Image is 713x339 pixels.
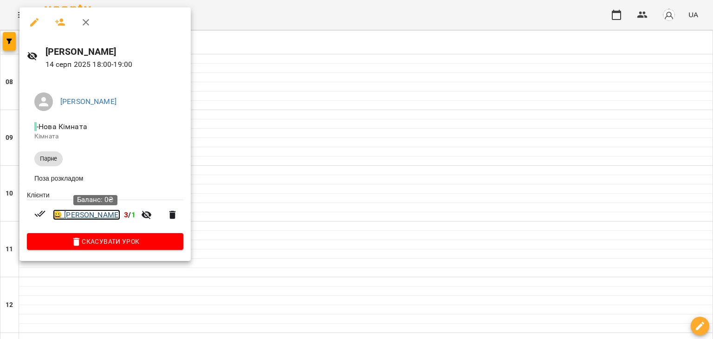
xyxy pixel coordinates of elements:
b: / [124,210,135,219]
span: Скасувати Урок [34,236,176,247]
a: [PERSON_NAME] [60,97,117,106]
p: 14 серп 2025 18:00 - 19:00 [45,59,184,70]
span: 3 [124,210,128,219]
p: Кімната [34,132,176,141]
span: Баланс: 0₴ [77,196,114,204]
svg: Візит сплачено [34,208,45,219]
ul: Клієнти [27,190,183,234]
span: 1 [131,210,136,219]
li: Поза розкладом [27,170,183,187]
span: Парне [34,155,63,163]
button: Скасувати Урок [27,233,183,250]
span: - Нова Кімната [34,122,89,131]
a: 😀 [PERSON_NAME] [53,209,120,221]
h6: [PERSON_NAME] [45,45,184,59]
